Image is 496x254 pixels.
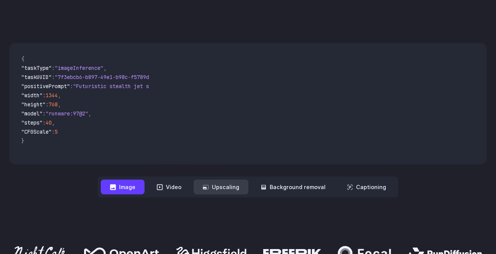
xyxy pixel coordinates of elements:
[194,180,248,194] button: Upscaling
[43,92,46,99] span: :
[21,92,43,99] span: "width"
[49,101,58,108] span: 768
[46,92,58,99] span: 1344
[21,101,46,108] span: "height"
[338,180,395,194] button: Captioning
[21,65,52,71] span: "taskType"
[58,101,61,108] span: ,
[46,110,88,117] span: "runware:97@2"
[251,180,335,194] button: Background removal
[52,74,55,80] span: :
[21,119,43,126] span: "steps"
[43,119,46,126] span: :
[103,65,107,71] span: ,
[46,101,49,108] span: :
[148,180,191,194] button: Video
[21,55,24,62] span: {
[55,65,103,71] span: "imageInference"
[73,83,350,90] span: "Futuristic stealth jet streaking through a neon-lit cityscape with glowing purple exhaust"
[43,110,46,117] span: :
[21,110,43,117] span: "model"
[21,83,70,90] span: "positivePrompt"
[52,119,55,126] span: ,
[88,110,91,117] span: ,
[21,128,52,135] span: "CFGScale"
[55,128,58,135] span: 5
[52,128,55,135] span: :
[55,74,170,80] span: "7f3ebcb6-b897-49e1-b98c-f5789d2d40d7"
[52,65,55,71] span: :
[21,74,52,80] span: "taskUUID"
[46,119,52,126] span: 40
[21,137,24,144] span: }
[58,92,61,99] span: ,
[101,180,145,194] button: Image
[70,83,73,90] span: :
